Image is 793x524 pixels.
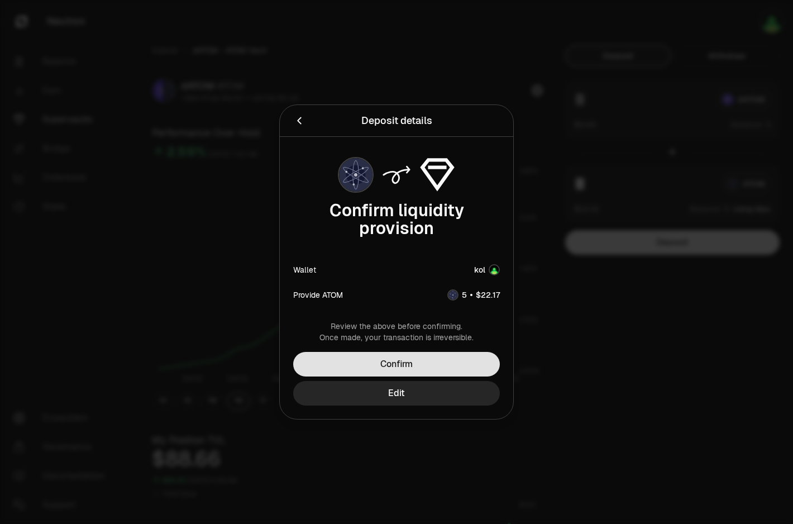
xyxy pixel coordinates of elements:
img: ATOM Logo [339,158,372,192]
div: Wallet [293,264,316,275]
div: Review the above before confirming. Once made, your transaction is irreversible. [293,321,500,343]
button: kol [474,264,500,275]
div: Deposit details [361,113,432,128]
button: Back [293,113,305,128]
button: Confirm [293,352,500,377]
div: Confirm liquidity provision [293,202,500,237]
div: kol [474,264,485,275]
img: Account Image [489,264,500,275]
img: ATOM Logo [448,290,457,299]
button: Edit [293,381,500,406]
div: Provide ATOM [293,289,343,301]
